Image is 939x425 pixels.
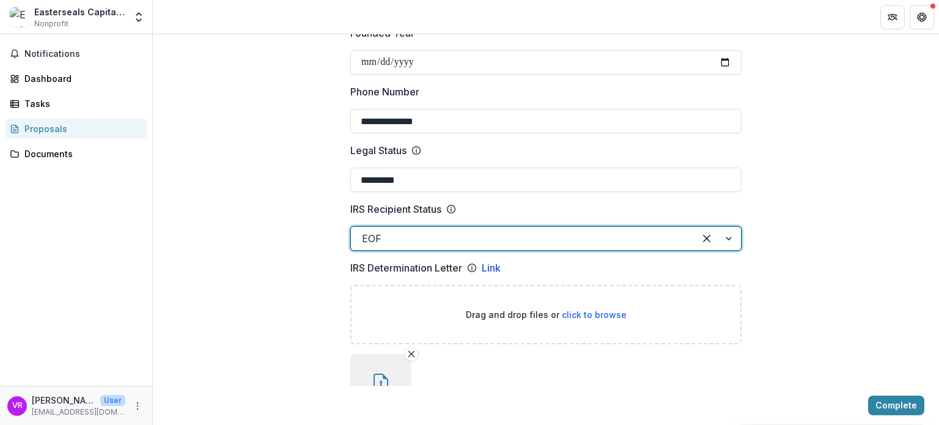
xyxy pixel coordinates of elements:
[482,261,501,275] a: Link
[24,147,138,160] div: Documents
[12,402,23,410] div: Valerie Rodino
[5,44,147,64] button: Notifications
[100,395,125,406] p: User
[350,143,407,158] p: Legal Status
[350,202,441,216] p: IRS Recipient Status
[697,229,716,248] div: Clear selected options
[880,5,905,29] button: Partners
[130,399,145,413] button: More
[868,396,924,415] button: Complete
[24,122,138,135] div: Proposals
[910,5,934,29] button: Get Help
[350,261,462,275] p: IRS Determination Letter
[32,407,125,418] p: [EMAIL_ADDRESS][DOMAIN_NAME]
[5,144,147,164] a: Documents
[34,6,125,18] div: Easterseals Capital Region & [GEOGRAPHIC_DATA], Inc.
[5,119,147,139] a: Proposals
[24,97,138,110] div: Tasks
[350,84,419,99] p: Phone Number
[130,5,147,29] button: Open entity switcher
[10,7,29,27] img: Easterseals Capital Region & Eastern CT, Inc.
[24,72,138,85] div: Dashboard
[466,308,627,321] p: Drag and drop files or
[5,94,147,114] a: Tasks
[24,49,142,59] span: Notifications
[562,309,627,320] span: click to browse
[32,394,95,407] p: [PERSON_NAME]
[34,18,68,29] span: Nonprofit
[404,347,419,361] button: Remove File
[5,68,147,89] a: Dashboard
